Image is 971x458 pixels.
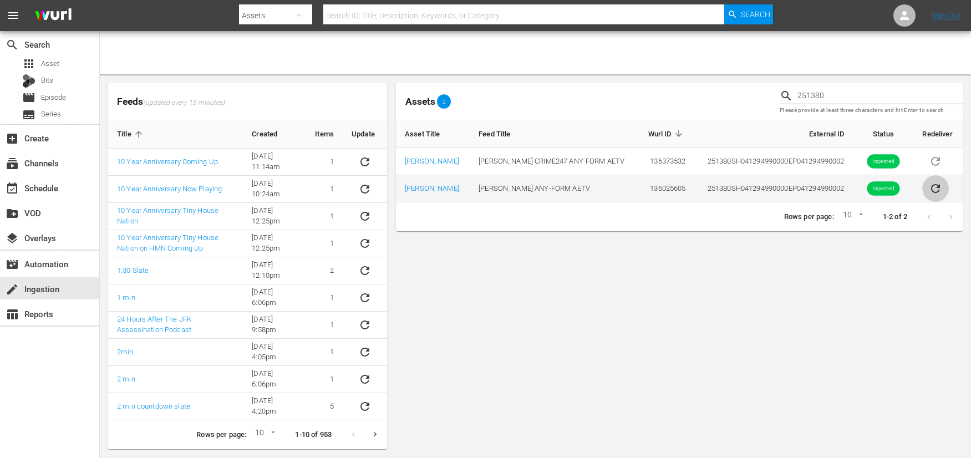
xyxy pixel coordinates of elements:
span: Assets [405,96,435,107]
a: [PERSON_NAME] [405,184,459,192]
span: Overlays [6,232,19,245]
p: Rows per page: [196,430,246,440]
div: 10 [838,208,865,225]
span: Search [6,38,19,52]
td: [DATE] 6:06pm [243,284,306,312]
span: Ingested [867,185,899,193]
span: Feeds [108,93,387,111]
span: (updated every 15 minutes) [143,99,225,108]
td: 1 [306,312,343,339]
td: 251380 SH041294990000 EP041294990002 [695,148,853,175]
span: Reports [6,308,19,321]
table: sticky table [108,120,387,420]
td: [PERSON_NAME] CRIME247 ANY-FORM AETV [470,148,638,175]
input: Search Title, Series Title, Wurl ID or External ID [797,88,963,104]
td: [DATE] 9:58pm [243,312,306,339]
span: Wurl ID [648,129,686,139]
td: [DATE] 4:05pm [243,339,306,366]
span: 2 [438,98,451,105]
a: 2 min countdown slate [117,402,190,410]
span: Bits [41,75,53,86]
span: Asset [41,58,59,69]
td: 1 [306,176,343,203]
td: 1 [306,339,343,366]
td: [DATE] 12:10pm [243,257,306,284]
th: Status [853,120,914,148]
td: [DATE] 6:06pm [243,366,306,393]
td: 5 [306,393,343,420]
div: Bits [22,74,35,88]
th: Items [306,120,343,149]
td: [DATE] 10:24am [243,176,306,203]
button: Search [724,4,773,24]
td: [PERSON_NAME] ANY-FORM AETV [470,175,638,202]
span: Asset [22,57,35,70]
th: Feed Title [470,120,638,148]
span: menu [7,9,20,22]
td: [DATE] 12:25pm [243,230,306,257]
a: 10 Year Anniversary Tiny House Nation [117,206,218,225]
a: 10 Year Anniversary Tiny House Nation on HMN Coming Up [117,233,218,252]
span: Asset is in future lineups. Remove all episodes that contain this asset before redelivering [922,156,949,165]
span: Search [741,4,770,24]
td: [DATE] 12:25pm [243,203,306,230]
img: ans4CAIJ8jUAAAAAAAAAAAAAAAAAAAAAAAAgQb4GAAAAAAAAAAAAAAAAAAAAAAAAJMjXAAAAAAAAAAAAAAAAAAAAAAAAgAT5G... [27,3,80,29]
span: Series [22,108,35,121]
a: 2min [117,348,134,356]
span: Created [252,129,292,139]
span: Title [117,129,146,139]
div: 10 [251,426,277,443]
a: [PERSON_NAME] [405,157,459,165]
td: 1 [306,366,343,393]
a: 2 min [117,375,135,383]
span: Automation [6,258,19,271]
a: 10 Year Anniversary Now Playing [117,185,222,193]
p: 1-10 of 953 [295,430,332,440]
td: 136025605 [638,175,695,202]
p: 1-2 of 2 [883,212,907,222]
table: sticky table [396,120,963,202]
td: [DATE] 4:20pm [243,393,306,420]
a: 10 Year Anniversary Coming Up [117,157,218,166]
td: 136373532 [638,148,695,175]
th: External ID [695,120,853,148]
span: Schedule [6,182,19,195]
span: Episode [22,91,35,104]
span: Asset Title [405,129,455,139]
a: 24 Hours After The JFK Assassination Podcast [117,315,191,334]
th: Update [343,120,387,149]
p: Rows per page: [784,212,834,222]
td: 1 [306,203,343,230]
p: Please provide at least three characters and hit Enter to search [780,106,963,115]
td: 1 [306,149,343,176]
th: Redeliver [913,120,963,148]
td: 2 [306,257,343,284]
td: [DATE] 11:14am [243,149,306,176]
td: 251380 SH041294990000 EP041294990002 [695,175,853,202]
span: Create [6,132,19,145]
span: Ingestion [6,283,19,296]
a: 1 min [117,293,135,302]
span: Episode [41,92,66,103]
td: 1 [306,284,343,312]
span: Channels [6,157,19,170]
td: 1 [306,230,343,257]
a: 1:30 Slate [117,266,149,274]
span: Series [41,109,61,120]
span: VOD [6,207,19,220]
button: Next page [364,424,386,445]
a: Sign Out [932,11,960,20]
span: Ingested [867,157,899,166]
